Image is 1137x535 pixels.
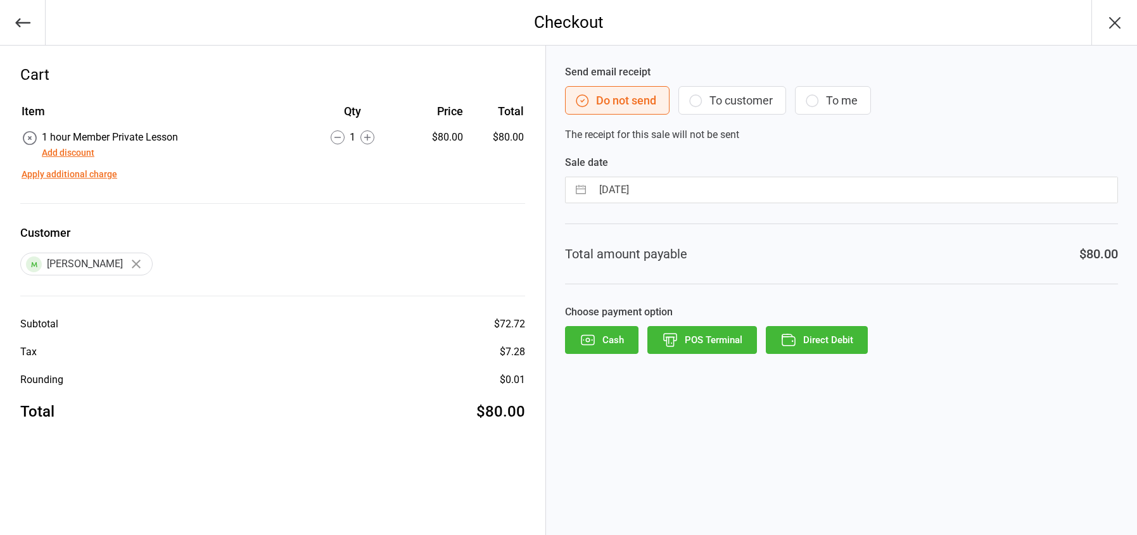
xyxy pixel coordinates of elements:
div: $7.28 [500,344,525,360]
button: To me [795,86,871,115]
label: Choose payment option [565,305,1118,320]
div: Tax [20,344,37,360]
div: Subtotal [20,317,58,332]
button: Do not send [565,86,670,115]
label: Send email receipt [565,65,1118,80]
button: POS Terminal [647,326,757,354]
div: Rounding [20,372,63,387]
div: Total amount payable [565,244,687,263]
div: 1 [302,130,404,145]
div: $80.00 [405,130,463,145]
div: $80.00 [476,400,525,423]
label: Customer [20,224,525,241]
span: 1 hour Member Private Lesson [42,131,178,143]
th: Qty [302,103,404,129]
button: Apply additional charge [22,168,117,181]
label: Sale date [565,155,1118,170]
div: $0.01 [500,372,525,387]
div: Total [20,400,54,423]
th: Item [22,103,301,129]
button: Add discount [42,146,94,160]
div: The receipt for this sale will not be sent [565,65,1118,142]
button: Cash [565,326,638,354]
div: $72.72 [494,317,525,332]
button: Direct Debit [766,326,868,354]
button: To customer [678,86,786,115]
div: Price [405,103,463,120]
th: Total [468,103,523,129]
div: [PERSON_NAME] [20,253,153,275]
div: Cart [20,63,525,86]
td: $80.00 [468,130,523,160]
div: $80.00 [1079,244,1118,263]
